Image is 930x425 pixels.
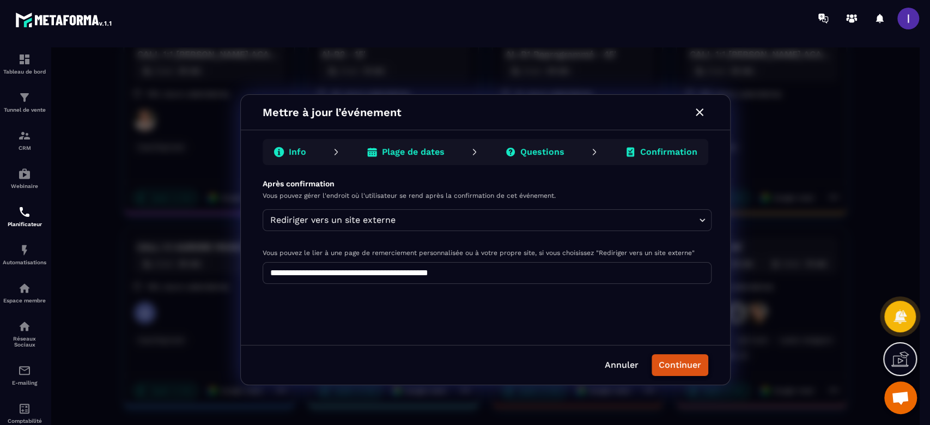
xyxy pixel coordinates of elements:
img: logo [15,10,113,29]
p: Comptabilité [3,418,46,424]
p: Planificateur [3,221,46,227]
p: Vous pouvez le lier à une page de remerciement personnalisée ou à votre propre site, si vous choi... [211,201,660,210]
img: scheduler [18,205,31,218]
p: Vous pouvez gérer l'endroit où l'utilisateur se rend après la confirmation de cet événement. [211,144,660,153]
p: E-mailing [3,380,46,386]
button: Annuler [547,307,594,329]
a: schedulerschedulerPlanificateur [3,197,46,235]
p: CRM [3,145,46,151]
a: automationsautomationsWebinaire [3,159,46,197]
img: social-network [18,320,31,333]
a: automationsautomationsEspace membre [3,274,46,312]
img: automations [18,282,31,295]
button: Continuer [600,307,657,329]
a: Ouvrir le chat [884,381,917,414]
img: automations [18,167,31,180]
a: formationformationTableau de bord [3,45,46,83]
p: Réseaux Sociaux [3,336,46,348]
a: formationformationTunnel de vente [3,83,46,121]
p: Tableau de bord [3,69,46,75]
p: Après confirmation [211,131,660,142]
img: formation [18,91,31,104]
p: Questions [469,99,513,110]
p: Automatisations [3,259,46,265]
img: automations [18,244,31,257]
a: emailemailE-mailing [3,356,46,394]
a: social-networksocial-networkRéseaux Sociaux [3,312,46,356]
img: formation [18,129,31,142]
p: Confirmation [589,99,646,110]
p: Tunnel de vente [3,107,46,113]
p: Webinaire [3,183,46,189]
img: email [18,364,31,377]
div: Rediriger vers un site externe [211,162,660,184]
p: Espace membre [3,297,46,303]
p: Info [238,99,255,110]
p: Plage de dates [331,99,393,110]
a: automationsautomationsAutomatisations [3,235,46,274]
a: formationformationCRM [3,121,46,159]
img: formation [18,53,31,66]
p: Mettre à jour l’événement [211,57,350,73]
img: accountant [18,402,31,415]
